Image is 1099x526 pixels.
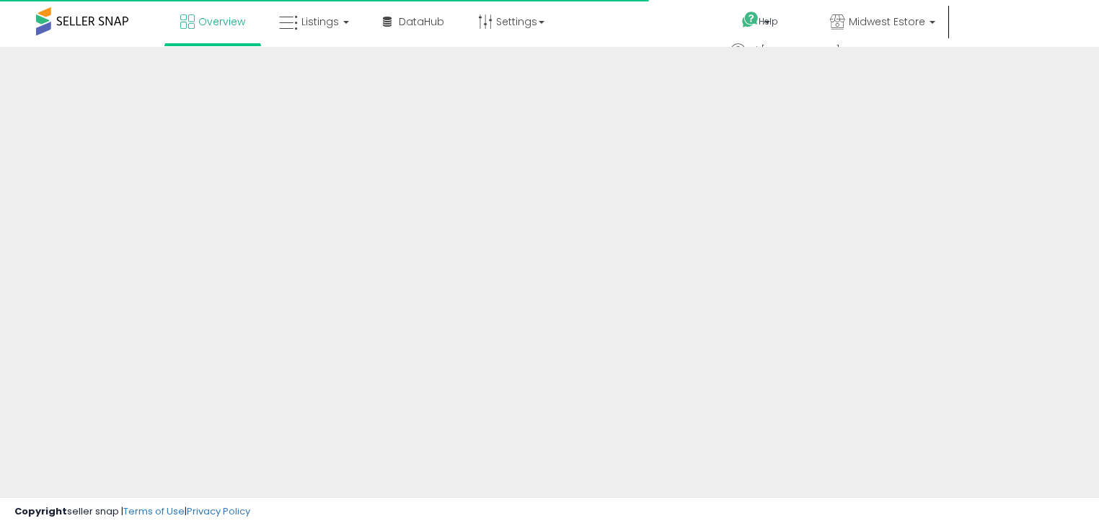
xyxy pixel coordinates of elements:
[123,504,185,518] a: Terms of Use
[187,504,250,518] a: Privacy Policy
[301,14,339,29] span: Listings
[741,11,759,29] i: Get Help
[731,43,850,72] a: Hi [PERSON_NAME]
[849,14,925,29] span: Midwest Estore
[749,43,840,58] span: Hi [PERSON_NAME]
[14,504,67,518] strong: Copyright
[399,14,444,29] span: DataHub
[198,14,245,29] span: Overview
[14,505,250,519] div: seller snap | |
[759,15,778,27] span: Help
